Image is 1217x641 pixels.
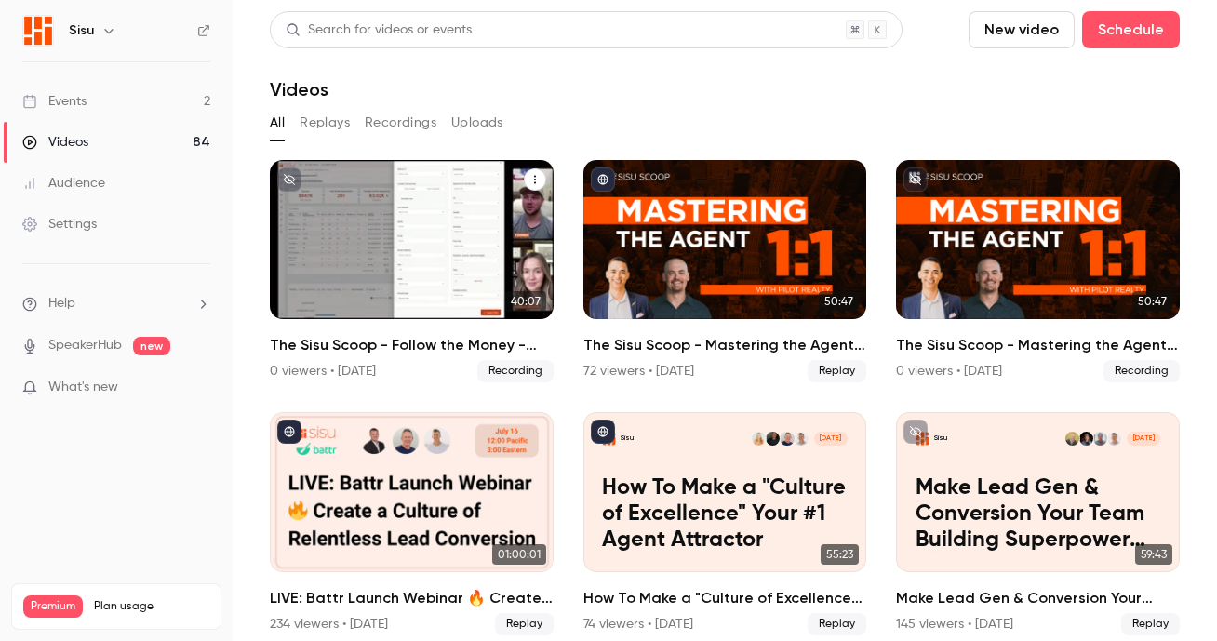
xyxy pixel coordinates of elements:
p: / 500 [167,618,209,634]
span: Recording [477,360,554,382]
p: Sisu [621,434,634,443]
a: Make Lead Gen & Conversion Your Team Building Superpower ✨SisuZac MuirTroy MixonJosh RumbleShane ... [896,412,1180,634]
span: Premium [23,595,83,618]
span: [DATE] [501,180,534,194]
p: Videos [23,618,59,634]
span: What's new [48,378,118,397]
button: Recordings [365,108,436,138]
span: Replay [808,360,866,382]
button: Uploads [451,108,503,138]
a: How To Make a "Culture of Excellence" Your #1 Agent AttractorSisuZac MuirBrian CharlesworthJustin... [583,412,867,634]
img: Spring Bengtzen [752,432,766,446]
h6: Sisu [69,21,94,40]
span: 50:47 [1132,291,1172,312]
p: The Sisu Scoop - Follow the Money - Lead Analytics in [GEOGRAPHIC_DATA] [289,223,535,300]
li: The Sisu Scoop - Mastering the Agent 1:1 with Pilot Realty [896,160,1180,382]
span: new [133,337,170,355]
button: Replays [300,108,350,138]
h2: Make Lead Gen & Conversion Your Team Building Superpower ✨ [896,587,1180,609]
li: The Sisu Scoop - Mastering the Agent 1:1 with Pilot Realty [583,160,867,382]
span: 55:23 [821,544,859,565]
div: Videos [22,133,88,152]
div: 74 viewers • [DATE] [583,615,693,634]
div: 234 viewers • [DATE] [270,615,388,634]
span: 59:43 [1135,544,1172,565]
img: Shane Kilby [1065,432,1079,446]
div: 0 viewers • [DATE] [896,362,1002,381]
div: 0 viewers • [DATE] [270,362,376,381]
button: All [270,108,285,138]
span: Plan usage [94,599,209,614]
button: unpublished [903,420,928,444]
div: Audience [22,174,105,193]
li: LIVE: Battr Launch Webinar 🔥 Create a Culture of Relentless Lead Conversion [270,412,554,634]
a: 50:47The Sisu Scoop - Mastering the Agent 1:1 with Pilot Realty0 viewers • [DATE]Recording [896,160,1180,382]
span: 50:47 [819,291,859,312]
span: Recording [1103,360,1180,382]
span: Replay [808,613,866,635]
img: Justin Nelson [766,432,780,446]
h2: The Sisu Scoop - Mastering the Agent 1:1 with Pilot Realty [583,334,867,356]
img: Zac Muir [794,432,808,446]
button: published [591,167,615,192]
button: New video [969,11,1075,48]
p: How To Make a "Culture of Excellence" Your #1 Agent Attractor [602,475,848,553]
img: Brian Charlesworth [780,432,794,446]
div: Events [22,92,87,111]
li: How To Make a "Culture of Excellence" Your #1 Agent Attractor [583,412,867,634]
p: Sisu [308,181,321,191]
button: published [277,420,301,444]
li: The Sisu Scoop - Follow the Money - Lead Analytics in Sisu [270,160,554,382]
a: SpeakerHub [48,336,122,355]
span: 01:00:01 [492,544,546,565]
span: Replay [1121,613,1180,635]
h1: Videos [270,78,328,100]
p: Sisu [934,434,947,443]
div: Settings [22,215,97,234]
button: Schedule [1082,11,1180,48]
div: 145 viewers • [DATE] [896,615,1013,634]
div: 72 viewers • [DATE] [583,362,694,381]
button: unpublished [903,167,928,192]
span: [DATE] [814,432,848,446]
span: Help [48,294,75,314]
h2: The Sisu Scoop - Mastering the Agent 1:1 with Pilot Realty [896,334,1180,356]
div: Search for videos or events [286,20,472,40]
h2: The Sisu Scoop - Follow the Money - Lead Analytics in [GEOGRAPHIC_DATA] [270,334,554,356]
span: 40:07 [505,291,546,312]
section: Videos [270,11,1180,630]
button: published [591,420,615,444]
p: Make Lead Gen & Conversion Your Team Building Superpower ✨ [916,475,1161,553]
img: Troy Mixon [1093,432,1107,446]
span: Replay [495,613,554,635]
span: [DATE] [1127,432,1160,446]
li: help-dropdown-opener [22,294,210,314]
a: 50:47The Sisu Scoop - Mastering the Agent 1:1 with Pilot Realty72 viewers • [DATE]Replay [583,160,867,382]
span: 84 [167,621,180,632]
img: Sisu [23,16,53,46]
a: 01:00:01LIVE: Battr Launch Webinar 🔥 Create a Culture of Relentless Lead Conversion234 viewers • ... [270,412,554,634]
img: Josh Rumble [1079,432,1093,446]
button: unpublished [277,167,301,192]
a: 40:07The Sisu Scoop - Follow the Money - Lead Analytics in [GEOGRAPHIC_DATA]0 viewers • [DATE]Rec... [270,160,554,382]
h2: How To Make a "Culture of Excellence" Your #1 Agent Attractor [583,587,867,609]
li: Make Lead Gen & Conversion Your Team Building Superpower ✨ [896,412,1180,634]
img: Zac Muir [1107,432,1121,446]
h2: LIVE: Battr Launch Webinar 🔥 Create a Culture of Relentless Lead Conversion [270,587,554,609]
